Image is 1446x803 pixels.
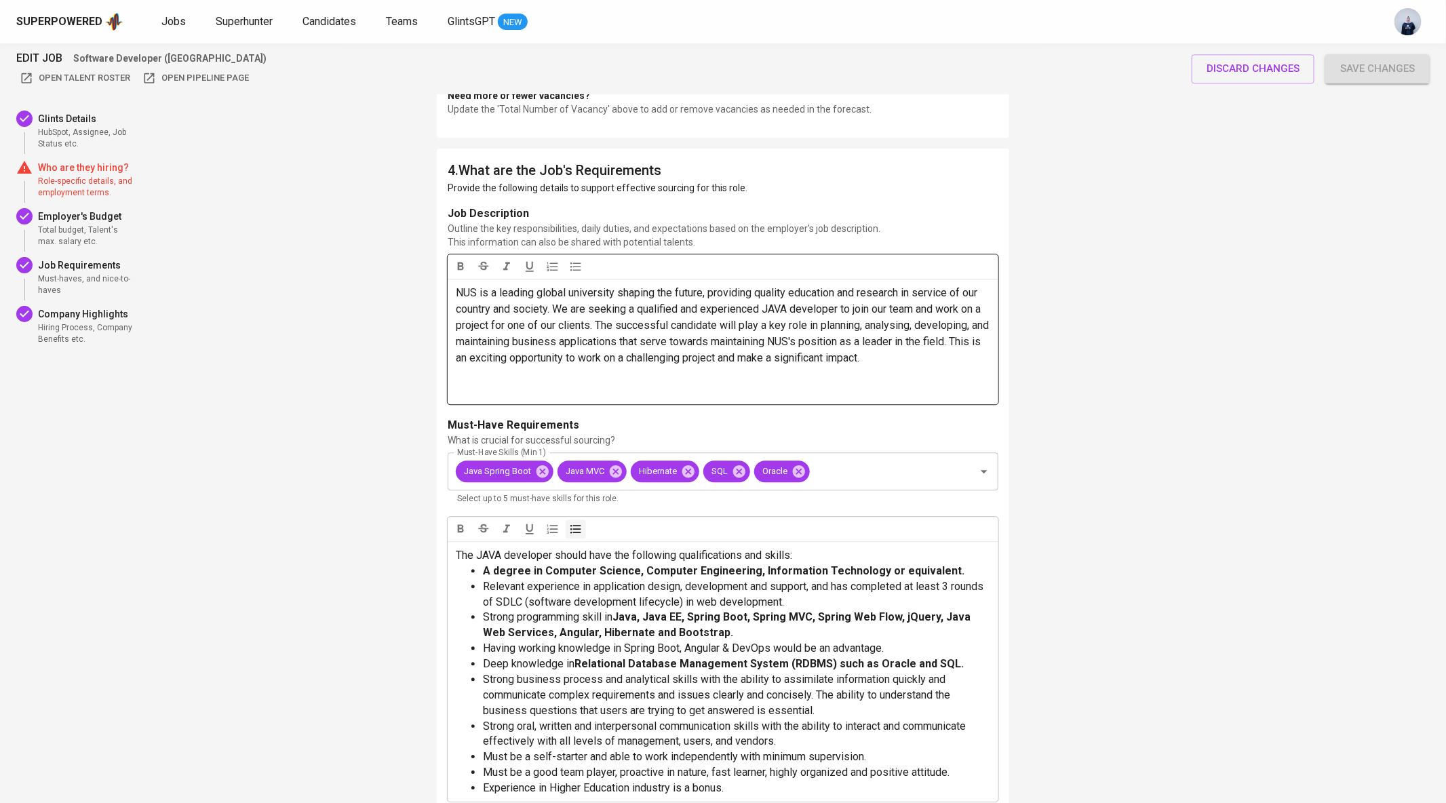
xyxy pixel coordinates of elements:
span: EDIT JOB [16,49,62,68]
span: Relational Database Management System (RDBMS) such as Oracle and SQL. [574,657,964,670]
span: Java MVC [558,465,612,477]
span: Candidates [302,15,356,28]
p: Who are they hiring? [38,161,136,174]
p: Company Highlights [38,307,136,321]
p: Glints Details [38,112,136,125]
span: The JAVA developer should have the following qualifications and skills: [456,549,792,562]
p: What is crucial for successful sourcing? [448,433,998,447]
div: Superpowered [16,14,102,30]
span: Deep knowledge in [483,657,574,670]
span: Must be a self-starter and able to work independently with minimum supervision. [483,750,866,763]
span: Superhunter [216,15,273,28]
p: Employer's Budget [38,210,136,223]
span: SQL [703,465,736,477]
span: Role-specific details, and employment terms. [38,176,136,199]
h6: What are the Job's Requirements [448,159,998,181]
span: Save changes [1340,60,1415,77]
p: Need more or fewer vacancies? [448,89,998,102]
p: Job Requirements [38,258,136,272]
img: annisa@glints.com [1394,8,1422,35]
img: app logo [105,12,123,32]
button: Open [975,462,994,481]
span: Strong business process and analytical skills with the ability to assimilate information quickly ... [483,673,953,717]
span: Hiring Process, Company Benefits etc. [38,322,136,345]
span: 4 . [448,162,458,178]
a: Teams [386,14,421,31]
button: Save changes [1325,54,1430,83]
a: Candidates [302,14,359,31]
span: Open Pipeline Page [142,71,249,86]
button: discard changes [1192,54,1314,83]
div: Hibernate [631,461,699,482]
span: Oracle [754,465,796,477]
div: Java MVC [558,461,627,482]
p: Select up to 5 must-have skills for this role. [457,492,989,506]
a: Superpoweredapp logo [16,12,123,32]
button: Open Pipeline Page [139,68,252,89]
span: Teams [386,15,418,28]
button: Open Talent Roster [16,68,134,89]
p: Update the 'Total Number of Vacancy' above to add or remove vacancies as needed in the forecast. [448,102,998,116]
a: Jobs [161,14,189,31]
p: Software Developer ([GEOGRAPHIC_DATA]) [73,52,267,65]
span: Relevant experience in application design, development and support, and has completed at least 3 ... [483,580,986,608]
span: Must be a good team player, proactive in nature, fast learner, highly organized and positive atti... [483,766,950,779]
span: A degree in Computer Science, Computer Engineering, Information Technology or equivalent. [483,564,964,577]
span: NEW [498,16,528,29]
span: Must-haves, and nice-to-haves [38,273,136,296]
span: Open Talent Roster [20,71,130,86]
span: NUS is a leading global university shaping the future, providing quality education and research i... [456,286,992,364]
div: Java Spring Boot [456,461,553,482]
span: Strong programming skill in [483,610,612,623]
p: Job Description [448,205,529,222]
a: Superhunter [216,14,275,31]
div: SQL [703,461,750,482]
span: Java Spring Boot [456,465,539,477]
span: Having working knowledge in Spring Boot, Angular & DevOps would be an advantage. [483,642,884,654]
span: Experience in Higher Education industry is a bonus. [483,781,724,794]
span: Hibernate [631,465,685,477]
p: Must-Have Requirements [448,417,579,433]
span: Total budget, Talent's max. salary etc. [38,224,136,248]
p: Provide the following details to support effective sourcing for this role. [448,181,998,195]
div: Oracle [754,461,810,482]
a: GlintsGPT NEW [448,14,528,31]
p: Outline the key responsibilities, daily duties, and expectations based on the employer's job desc... [448,222,998,249]
span: Java, Java EE, Spring Boot, Spring MVC, Spring Web Flow, jQuery, Java Web Services, Angular, Hibe... [483,610,973,639]
span: GlintsGPT [448,15,495,28]
span: HubSpot, Assignee, Job Status etc. [38,127,136,150]
span: discard changes [1207,60,1300,77]
span: Strong oral, written and interpersonal communication skills with the ability to interact and comm... [483,720,969,748]
span: Jobs [161,15,186,28]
